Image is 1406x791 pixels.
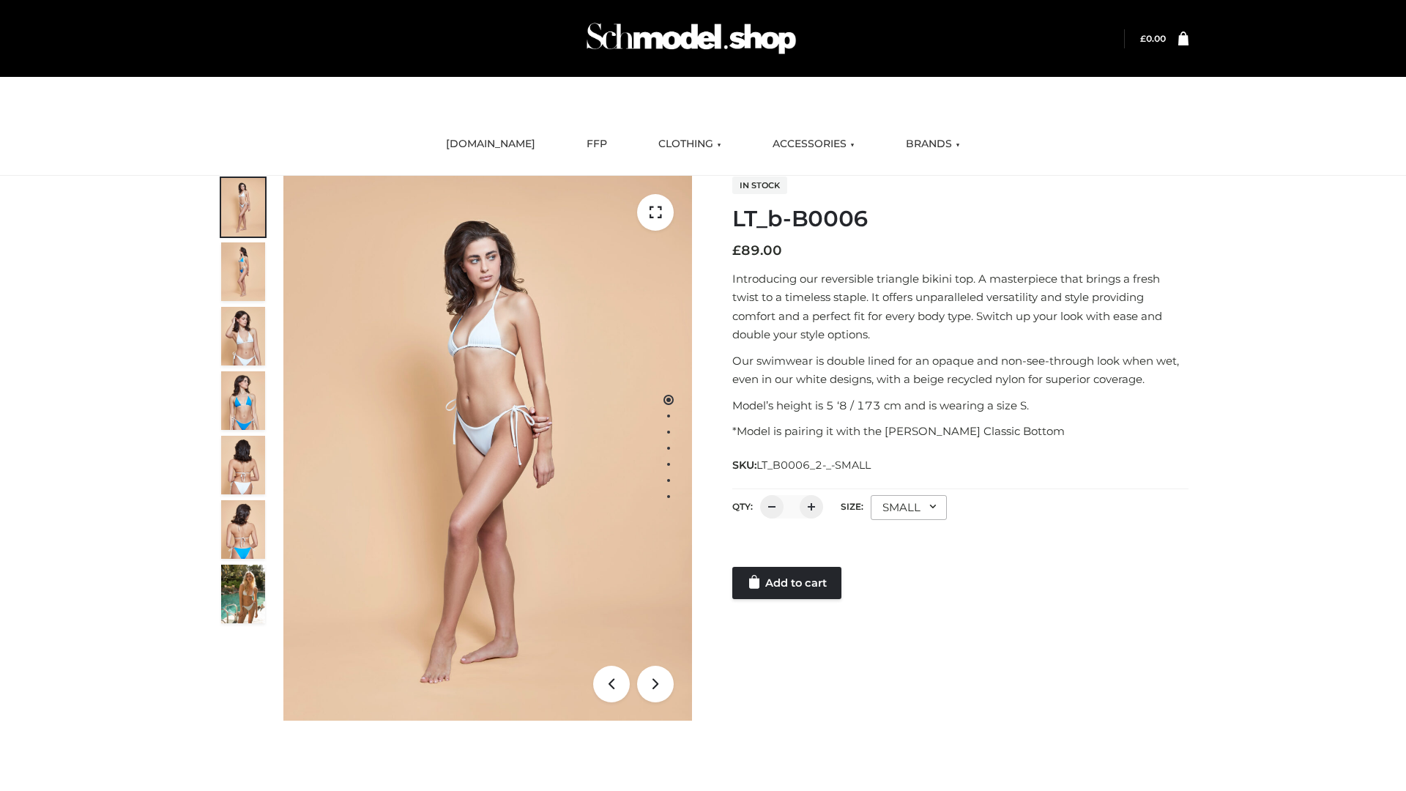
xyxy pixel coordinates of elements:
[732,567,841,599] a: Add to cart
[647,128,732,160] a: CLOTHING
[221,500,265,559] img: ArielClassicBikiniTop_CloudNine_AzureSky_OW114ECO_8-scaled.jpg
[221,242,265,301] img: ArielClassicBikiniTop_CloudNine_AzureSky_OW114ECO_2-scaled.jpg
[576,128,618,160] a: FFP
[756,458,871,472] span: LT_B0006_2-_-SMALL
[221,565,265,623] img: Arieltop_CloudNine_AzureSky2.jpg
[732,242,741,259] span: £
[732,270,1189,344] p: Introducing our reversible triangle bikini top. A masterpiece that brings a fresh twist to a time...
[732,352,1189,389] p: Our swimwear is double lined for an opaque and non-see-through look when wet, even in our white d...
[221,436,265,494] img: ArielClassicBikiniTop_CloudNine_AzureSky_OW114ECO_7-scaled.jpg
[221,307,265,365] img: ArielClassicBikiniTop_CloudNine_AzureSky_OW114ECO_3-scaled.jpg
[221,178,265,237] img: ArielClassicBikiniTop_CloudNine_AzureSky_OW114ECO_1-scaled.jpg
[732,501,753,512] label: QTY:
[283,176,692,721] img: ArielClassicBikiniTop_CloudNine_AzureSky_OW114ECO_1
[732,422,1189,441] p: *Model is pairing it with the [PERSON_NAME] Classic Bottom
[895,128,971,160] a: BRANDS
[1140,33,1146,44] span: £
[435,128,546,160] a: [DOMAIN_NAME]
[841,501,863,512] label: Size:
[871,495,947,520] div: SMALL
[1140,33,1166,44] bdi: 0.00
[732,177,787,194] span: In stock
[732,206,1189,232] h1: LT_b-B0006
[1140,33,1166,44] a: £0.00
[221,371,265,430] img: ArielClassicBikiniTop_CloudNine_AzureSky_OW114ECO_4-scaled.jpg
[732,396,1189,415] p: Model’s height is 5 ‘8 / 173 cm and is wearing a size S.
[732,242,782,259] bdi: 89.00
[732,456,872,474] span: SKU:
[581,10,801,67] img: Schmodel Admin 964
[762,128,866,160] a: ACCESSORIES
